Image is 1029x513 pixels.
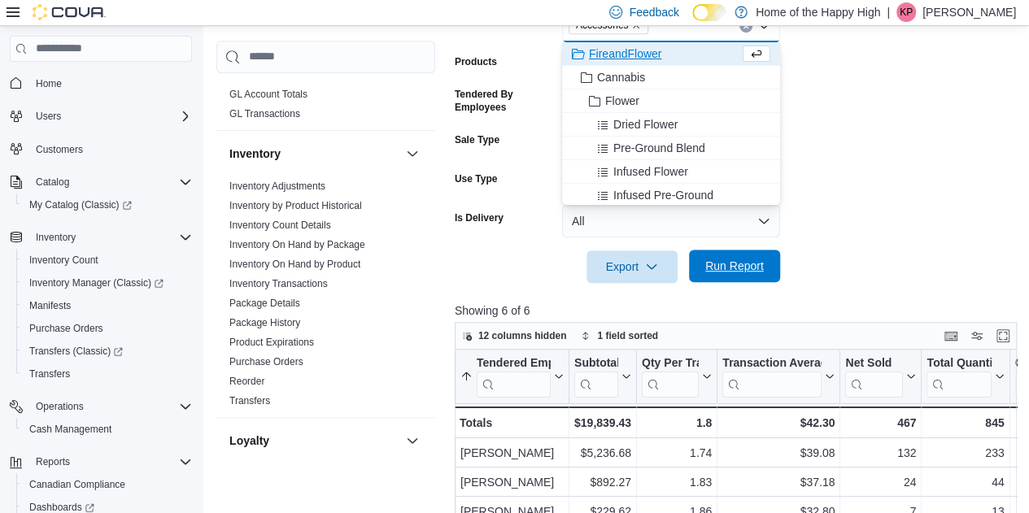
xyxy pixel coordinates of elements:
[455,302,1022,319] p: Showing 6 of 6
[692,4,726,21] input: Dark Mode
[33,4,106,20] img: Cova
[29,452,192,472] span: Reports
[29,107,68,126] button: Users
[23,420,192,439] span: Cash Management
[229,278,328,289] a: Inventory Transactions
[29,254,98,267] span: Inventory Count
[229,180,325,193] span: Inventory Adjustments
[229,376,264,387] a: Reorder
[16,418,198,441] button: Cash Management
[36,110,61,123] span: Users
[229,297,300,310] span: Package Details
[887,2,890,22] p: |
[613,187,713,203] span: Infused Pre-Ground
[29,276,164,289] span: Inventory Manager (Classic)
[229,317,300,328] a: Package History
[845,443,916,463] div: 132
[29,367,70,380] span: Transfers
[967,326,987,346] button: Display options
[229,180,325,192] a: Inventory Adjustments
[229,146,281,162] h3: Inventory
[36,400,84,413] span: Operations
[229,219,331,232] span: Inventory Count Details
[455,55,497,68] label: Products
[23,195,138,215] a: My Catalog (Classic)
[36,143,83,156] span: Customers
[23,420,118,439] a: Cash Management
[23,475,192,494] span: Canadian Compliance
[3,171,198,193] button: Catalog
[16,294,198,317] button: Manifests
[229,336,314,349] span: Product Expirations
[23,273,170,293] a: Inventory Manager (Classic)
[23,341,192,361] span: Transfers (Classic)
[29,198,132,211] span: My Catalog (Classic)
[900,2,913,22] span: KP
[722,413,835,433] div: $42.30
[23,296,77,315] a: Manifests
[229,88,307,101] span: GL Account Totals
[229,146,399,162] button: Inventory
[29,228,192,247] span: Inventory
[23,319,110,338] a: Purchase Orders
[229,433,269,449] h3: Loyalty
[229,394,270,407] span: Transfers
[29,74,68,93] a: Home
[403,144,422,163] button: Inventory
[845,355,916,397] button: Net Sold
[29,73,192,93] span: Home
[927,413,1004,433] div: 845
[562,137,780,160] button: Pre-Ground Blend
[16,340,198,363] a: Transfers (Classic)
[642,472,712,492] div: 1.83
[16,249,198,272] button: Inventory Count
[23,364,192,384] span: Transfers
[896,2,916,22] div: Kayla Parker
[692,21,693,22] span: Dark Mode
[574,326,665,346] button: 1 field sorted
[229,199,362,212] span: Inventory by Product Historical
[3,450,198,473] button: Reports
[562,184,780,207] button: Infused Pre-Ground
[460,443,564,463] div: [PERSON_NAME]
[229,433,399,449] button: Loyalty
[589,46,661,62] span: FireandFlower
[229,258,360,271] span: Inventory On Hand by Product
[455,172,497,185] label: Use Type
[455,133,499,146] label: Sale Type
[993,326,1013,346] button: Enter fullscreen
[229,356,303,367] a: Purchase Orders
[29,172,192,192] span: Catalog
[455,88,556,114] label: Tendered By Employees
[229,355,303,368] span: Purchase Orders
[927,355,991,397] div: Total Quantity
[23,296,192,315] span: Manifests
[562,160,780,184] button: Infused Flower
[586,250,678,283] button: Export
[229,337,314,348] a: Product Expirations
[642,355,699,371] div: Qty Per Transaction
[642,355,699,397] div: Qty Per Transaction
[229,239,365,250] a: Inventory On Hand by Package
[29,228,82,247] button: Inventory
[477,355,551,371] div: Tendered Employee
[36,231,76,244] span: Inventory
[941,326,961,346] button: Keyboard shortcuts
[574,443,631,463] div: $5,236.68
[562,42,780,66] button: FireandFlower
[574,355,631,397] button: Subtotal
[23,273,192,293] span: Inventory Manager (Classic)
[229,298,300,309] a: Package Details
[613,140,705,156] span: Pre-Ground Blend
[16,317,198,340] button: Purchase Orders
[574,472,631,492] div: $892.27
[722,355,822,371] div: Transaction Average
[29,322,103,335] span: Purchase Orders
[229,200,362,211] a: Inventory by Product Historical
[23,195,192,215] span: My Catalog (Classic)
[229,238,365,251] span: Inventory On Hand by Package
[642,413,712,433] div: 1.8
[23,475,132,494] a: Canadian Compliance
[478,329,567,342] span: 12 columns hidden
[562,113,780,137] button: Dried Flower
